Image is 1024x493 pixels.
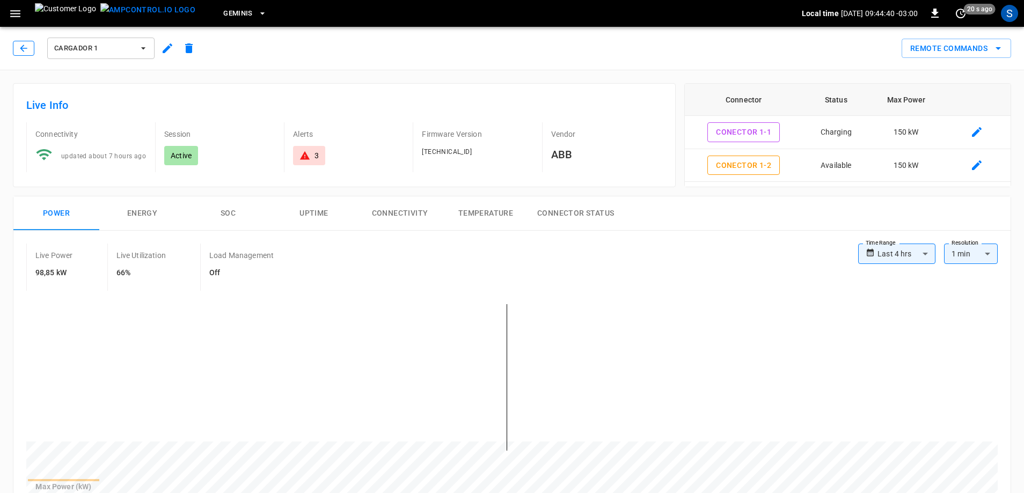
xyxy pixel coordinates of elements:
button: Temperature [443,196,529,231]
img: ampcontrol.io logo [100,3,195,17]
button: Connectivity [357,196,443,231]
button: Cargador 1 [47,38,155,59]
p: Live Power [35,250,73,261]
td: 150 kW [869,182,942,215]
p: Active [171,150,192,161]
button: Conector 1-1 [707,122,780,142]
p: Session [164,129,275,139]
label: Resolution [952,239,978,247]
div: profile-icon [1001,5,1018,22]
table: connector table [685,84,1011,248]
div: 1 min [944,244,998,264]
button: set refresh interval [952,5,969,22]
p: Alerts [293,129,404,139]
td: Preparing [803,182,869,215]
th: Connector [685,84,803,116]
span: Cargador 1 [54,42,134,55]
td: 150 kW [869,149,942,182]
h6: Live Info [26,97,662,114]
span: updated about 7 hours ago [61,152,146,160]
button: Remote Commands [902,39,1011,58]
button: Conector 1-2 [707,156,780,175]
td: 150 kW [869,116,942,149]
p: Load Management [209,250,274,261]
div: remote commands options [902,39,1011,58]
button: Uptime [271,196,357,231]
p: Connectivity [35,129,147,139]
span: [TECHNICAL_ID] [422,148,472,156]
td: Available [803,149,869,182]
p: Vendor [551,129,662,139]
button: Power [13,196,99,231]
h6: ABB [551,146,662,163]
p: [DATE] 09:44:40 -03:00 [841,8,918,19]
th: Status [803,84,869,116]
h6: Off [209,267,274,279]
img: Customer Logo [35,3,96,24]
th: Max Power [869,84,942,116]
td: Charging [803,116,869,149]
label: Time Range [866,239,896,247]
h6: 98,85 kW [35,267,73,279]
button: Geminis [219,3,271,24]
button: Energy [99,196,185,231]
button: Connector Status [529,196,623,231]
p: Live Utilization [116,250,166,261]
div: 3 [314,150,319,161]
span: Geminis [223,8,253,20]
span: 20 s ago [964,4,996,14]
div: Last 4 hrs [877,244,935,264]
button: SOC [185,196,271,231]
p: Firmware Version [422,129,533,139]
h6: 66% [116,267,166,279]
p: Local time [802,8,839,19]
